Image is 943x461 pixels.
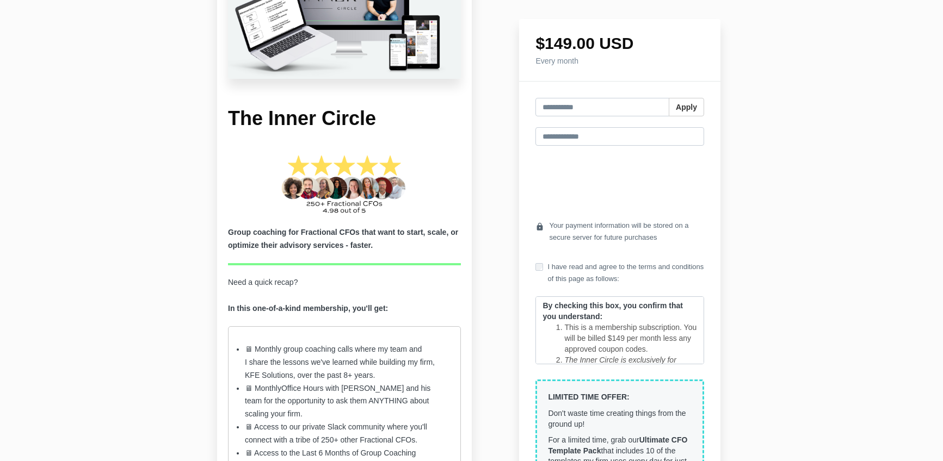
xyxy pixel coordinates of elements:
li: This is a membership subscription. You will be billed $149 per month less any approved coupon codes. [564,322,697,354]
span: 🖥 Monthly [245,384,281,393]
p: Don't waste time creating things from the ground up! [548,408,692,429]
strong: In this one-of-a-kind membership, you'll get: [228,304,388,313]
strong: Ultimate CFO Template Pack [548,435,687,455]
em: The Inner Circle is exclusively for Fractional CFOs. Anyone else that attempts to access The Inne... [564,356,696,440]
li: 🖥 Access to our private Slack community where you'll connect with a tribe of 250+ other Fractiona... [245,421,444,447]
button: Apply [669,98,704,116]
span: 🖥 Access to t [245,448,292,457]
h1: The Inner Circle [228,106,461,132]
label: I have read and agree to the terms and conditions of this page as follows: [535,261,704,285]
input: I have read and agree to the terms and conditions of this page as follows: [535,263,543,271]
h4: Every month [535,57,704,65]
strong: LIMITED TIME OFFER: [548,393,629,401]
h1: $149.00 USD [535,35,704,52]
b: Group coaching for Fractional CFOs that want to start, scale, or optimize their advisory services... [228,228,458,250]
img: 255aca1-b627-60d4-603f-455d825e316_275_CFO_Academy_Graduates-2.png [278,153,411,215]
li: Office Hours with [PERSON_NAME] and his team [245,382,444,421]
span: for the opportunity to ask them ANYTHING about scaling your firm. [245,396,429,418]
iframe: Secure payment input frame [533,154,706,211]
strong: By checking this box, you confirm that you understand: [543,301,682,321]
p: Need a quick recap? [228,276,461,315]
li: 🖥 Monthly group coaching calls where my team and I share the lessons we've learned while building... [245,343,444,382]
span: Your payment information will be stored on a secure server for future purchases [549,220,704,244]
i: lock [535,220,544,234]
